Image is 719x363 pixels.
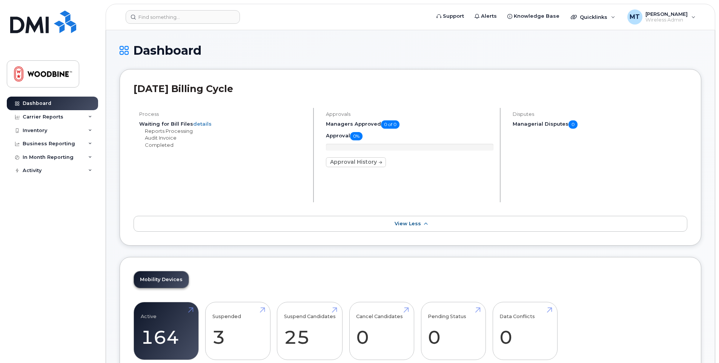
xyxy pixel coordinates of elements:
h1: Dashboard [120,44,701,57]
span: View Less [395,221,421,226]
a: Active 164 [141,306,192,356]
h5: Managers Approved [326,120,493,129]
h5: Managerial Disputes [513,120,687,129]
li: Completed [139,142,307,149]
h2: [DATE] Billing Cycle [134,83,687,94]
span: 0% [350,132,363,140]
li: Audit Invoice [139,134,307,142]
a: Data Conflicts 0 [499,306,550,356]
h4: Disputes [513,111,687,117]
h4: Approvals [326,111,493,117]
span: 0 of 0 [381,120,399,129]
a: Pending Status 0 [428,306,479,356]
li: Waiting for Bill Files [139,120,307,128]
a: Mobility Devices [134,271,189,288]
a: Suspend Candidates 25 [284,306,336,356]
h4: Process [139,111,307,117]
a: Suspended 3 [212,306,263,356]
a: Cancel Candidates 0 [356,306,407,356]
li: Reports Processing [139,128,307,135]
a: details [193,121,212,127]
span: 0 [568,120,578,129]
a: Approval History [326,157,386,167]
h5: Approval [326,132,493,140]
